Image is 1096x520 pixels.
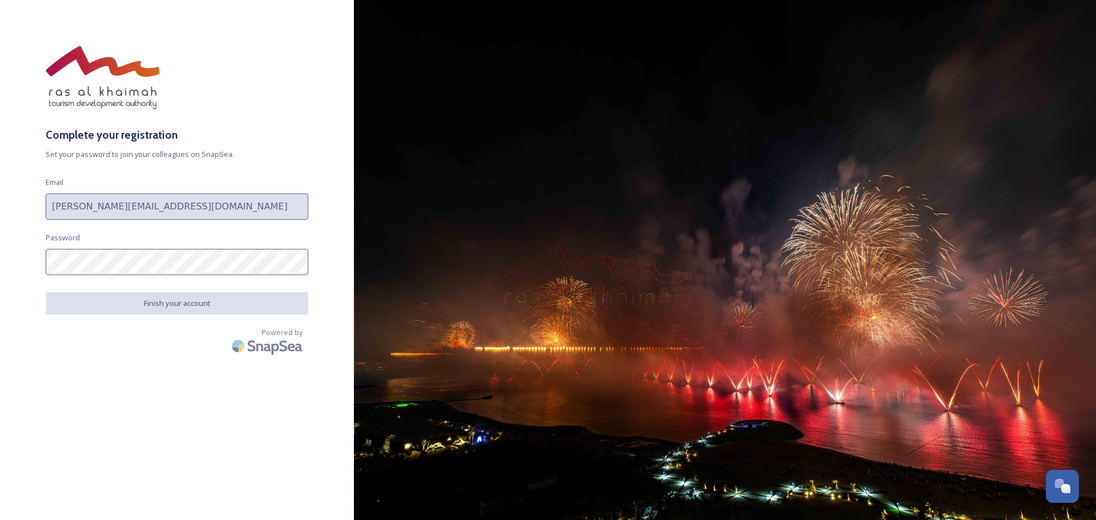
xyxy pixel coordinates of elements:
[1046,470,1079,503] button: Open Chat
[46,127,308,143] h3: Complete your registration
[228,333,308,360] img: SnapSea Logo
[46,46,160,110] img: raktda_eng_new-stacked-logo_rgb.png
[46,292,308,315] button: Finish your account
[46,149,308,160] span: Set your password to join your colleagues on SnapSea.
[46,177,63,188] span: Email
[261,327,303,338] span: Powered by
[46,232,80,243] span: Password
